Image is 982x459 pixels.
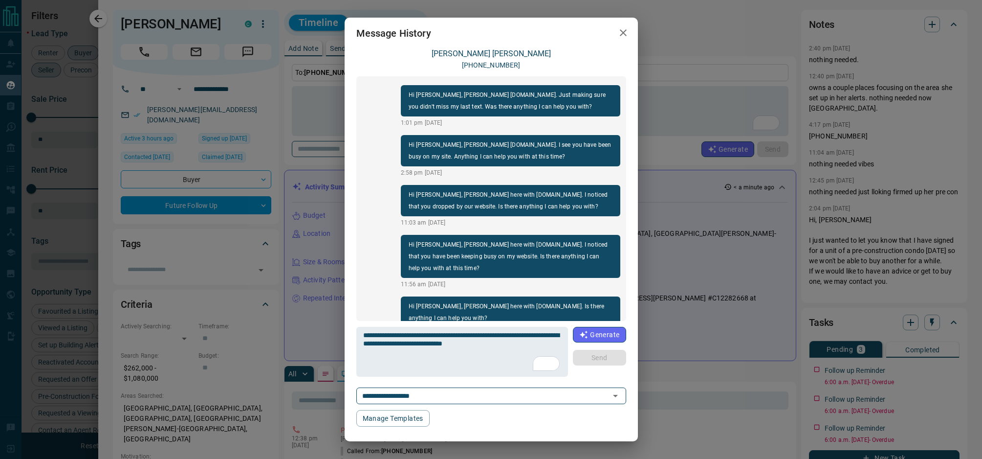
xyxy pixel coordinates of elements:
p: Hi [PERSON_NAME], [PERSON_NAME] [DOMAIN_NAME]. Just making sure you didn't miss my last text. Was... [409,89,612,113]
a: [PERSON_NAME] [PERSON_NAME] [432,49,551,58]
button: Open [609,389,622,403]
p: 2:58 pm [DATE] [401,168,620,177]
button: Generate [573,327,626,343]
p: 11:03 am [DATE] [401,218,620,227]
h2: Message History [345,18,443,49]
button: Manage Templates [356,410,430,427]
p: Hi [PERSON_NAME], [PERSON_NAME] here with [DOMAIN_NAME]. I noticed that you dropped by our websit... [409,189,612,212]
p: Hi [PERSON_NAME], [PERSON_NAME] [DOMAIN_NAME]. I see you have been busy on my site. Anything I ca... [409,139,612,162]
p: Hi [PERSON_NAME], [PERSON_NAME] here with [DOMAIN_NAME]. Is there anything I can help you with? [409,300,612,324]
p: 1:01 pm [DATE] [401,118,620,127]
p: [PHONE_NUMBER] [462,60,521,70]
p: Hi [PERSON_NAME], [PERSON_NAME] here with [DOMAIN_NAME]. I noticed that you have been keeping bus... [409,239,612,274]
textarea: To enrich screen reader interactions, please activate Accessibility in Grammarly extension settings [363,331,562,373]
p: 11:56 am [DATE] [401,280,620,289]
